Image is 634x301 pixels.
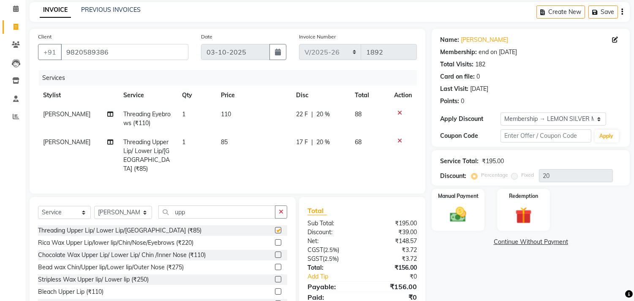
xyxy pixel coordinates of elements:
div: Discount: [301,228,362,237]
span: 2.5% [324,255,337,262]
div: ( ) [301,254,362,263]
div: ₹156.00 [362,282,424,292]
span: 1 [182,110,185,118]
div: Card on file: [440,72,475,81]
div: Points: [440,97,459,106]
div: end on [DATE] [479,48,517,57]
span: 110 [221,110,231,118]
div: 0 [461,97,464,106]
div: Chocolate Wax Upper Lip/ Lower Lip/ Chin /Inner Nose (₹110) [38,251,206,260]
th: Stylist [38,86,118,105]
div: Apply Discount [440,115,501,123]
th: Disc [291,86,350,105]
div: Coupon Code [440,131,501,140]
button: Create New [536,5,585,19]
input: Search or Scan [158,205,275,219]
div: Services [39,70,423,86]
span: 2.5% [325,246,337,253]
span: Threading Eyebrows (₹110) [123,110,171,127]
div: ₹156.00 [362,263,424,272]
th: Action [389,86,417,105]
div: Net: [301,237,362,246]
div: Stripless Wax Upper lip/ Lower lip (₹250) [38,275,149,284]
div: ₹39.00 [362,228,424,237]
div: Sub Total: [301,219,362,228]
label: Invoice Number [299,33,336,41]
span: 1 [182,138,185,146]
span: Threading Upper Lip/ Lower Lip/[GEOGRAPHIC_DATA] (₹85) [123,138,170,172]
div: Bleach Upper Lip (₹110) [38,287,103,296]
button: +91 [38,44,62,60]
span: CGST [307,246,323,254]
label: Percentage [481,171,508,179]
button: Apply [595,130,619,142]
div: Discount: [440,172,466,181]
div: Total Visits: [440,60,473,69]
span: [PERSON_NAME] [43,110,90,118]
div: Last Visit: [440,85,468,93]
div: ₹195.00 [362,219,424,228]
input: Enter Offer / Coupon Code [501,129,591,142]
div: Service Total: [440,157,479,166]
div: ₹0 [373,272,424,281]
div: Total: [301,263,362,272]
span: 20 % [316,138,330,147]
div: [DATE] [470,85,488,93]
th: Service [118,86,177,105]
div: 182 [475,60,485,69]
th: Qty [177,86,216,105]
div: Bead wax Chin/Upper lip/Lower lip/Outer Nose (₹275) [38,263,184,272]
label: Fixed [521,171,534,179]
div: Payable: [301,282,362,292]
img: _gift.svg [510,205,537,226]
div: Rica Wax Upper Lip/lower lip/Chin/Nose/Eyebrows (₹220) [38,238,193,247]
span: 88 [355,110,362,118]
img: _cash.svg [445,205,471,224]
div: ₹3.72 [362,246,424,254]
span: | [311,110,313,119]
span: Total [307,206,327,215]
div: ₹3.72 [362,254,424,263]
a: INVOICE [40,3,71,18]
a: Continue Without Payment [433,238,628,246]
div: ₹195.00 [482,157,504,166]
span: 85 [221,138,228,146]
div: 0 [476,72,480,81]
a: [PERSON_NAME] [461,36,508,44]
label: Date [201,33,212,41]
span: 68 [355,138,362,146]
div: Name: [440,36,459,44]
span: SGST [307,255,323,263]
span: [PERSON_NAME] [43,138,90,146]
div: ( ) [301,246,362,254]
span: | [311,138,313,147]
label: Redemption [509,192,538,200]
th: Total [350,86,389,105]
span: 20 % [316,110,330,119]
label: Client [38,33,52,41]
button: Save [588,5,618,19]
div: ₹148.57 [362,237,424,246]
a: Add Tip [301,272,373,281]
span: 17 F [296,138,308,147]
th: Price [216,86,291,105]
label: Manual Payment [438,192,479,200]
input: Search by Name/Mobile/Email/Code [61,44,188,60]
a: PREVIOUS INVOICES [81,6,141,14]
div: Threading Upper Lip/ Lower Lip/[GEOGRAPHIC_DATA] (₹85) [38,226,201,235]
div: Membership: [440,48,477,57]
span: 22 F [296,110,308,119]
